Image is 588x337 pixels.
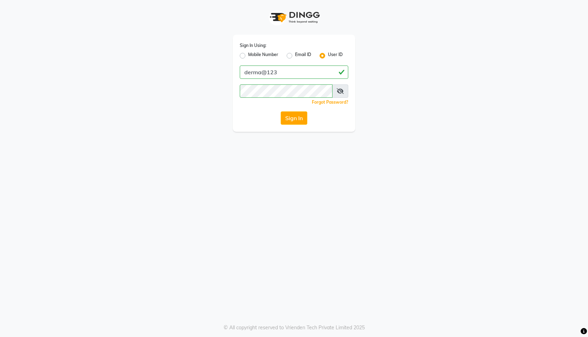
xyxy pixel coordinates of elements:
button: Sign In [281,111,307,125]
label: Mobile Number [248,51,278,60]
label: User ID [328,51,343,60]
img: logo1.svg [266,7,322,28]
input: Username [240,84,332,98]
input: Username [240,66,348,79]
a: Forgot Password? [312,99,348,105]
label: Sign In Using: [240,42,266,49]
label: Email ID [295,51,311,60]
